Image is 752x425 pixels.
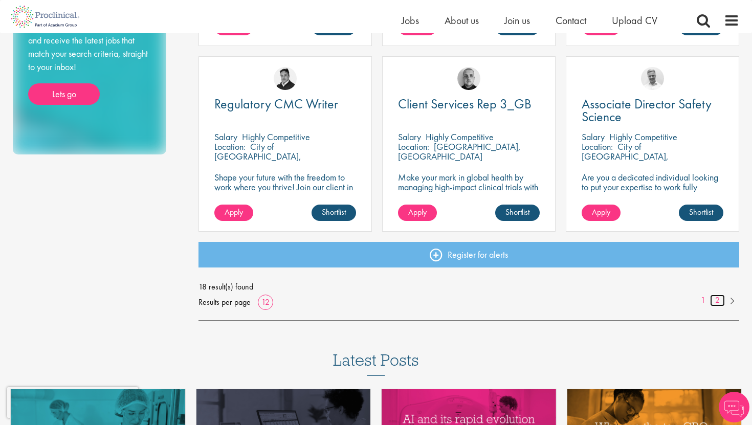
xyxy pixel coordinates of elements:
[398,141,429,152] span: Location:
[582,141,669,172] p: City of [GEOGRAPHIC_DATA], [GEOGRAPHIC_DATA]
[28,21,151,105] div: Take the hassle out of job hunting and receive the latest jobs that match your search criteria, s...
[198,295,251,310] span: Results per page
[214,131,237,143] span: Salary
[274,67,297,90] img: Peter Duvall
[398,172,540,202] p: Make your mark in global health by managing high-impact clinical trials with a leading CRO.
[609,131,677,143] p: Highly Competitive
[710,295,725,306] a: 2
[408,207,427,217] span: Apply
[214,141,246,152] span: Location:
[582,205,621,221] a: Apply
[582,131,605,143] span: Salary
[398,205,437,221] a: Apply
[258,297,273,307] a: 12
[28,83,100,105] a: Lets go
[426,131,494,143] p: Highly Competitive
[214,98,356,110] a: Regulatory CMC Writer
[582,95,712,125] span: Associate Director Safety Science
[445,14,479,27] a: About us
[225,207,243,217] span: Apply
[556,14,586,27] a: Contact
[214,95,338,113] span: Regulatory CMC Writer
[214,141,301,172] p: City of [GEOGRAPHIC_DATA], [GEOGRAPHIC_DATA]
[457,67,480,90] img: Harry Budge
[242,131,310,143] p: Highly Competitive
[641,67,664,90] img: Joshua Bye
[495,205,540,221] a: Shortlist
[333,351,419,376] h3: Latest Posts
[504,14,530,27] a: Join us
[696,295,711,306] a: 1
[719,392,749,422] img: Chatbot
[312,205,356,221] a: Shortlist
[582,98,723,123] a: Associate Director Safety Science
[402,14,419,27] a: Jobs
[612,14,657,27] a: Upload CV
[198,242,740,267] a: Register for alerts
[582,172,723,221] p: Are you a dedicated individual looking to put your expertise to work fully flexibly in a remote p...
[398,98,540,110] a: Client Services Rep 3_GB
[679,205,723,221] a: Shortlist
[592,207,610,217] span: Apply
[198,279,740,295] span: 18 result(s) found
[7,387,138,418] iframe: reCAPTCHA
[398,131,421,143] span: Salary
[582,141,613,152] span: Location:
[398,95,532,113] span: Client Services Rep 3_GB
[214,205,253,221] a: Apply
[398,141,521,162] p: [GEOGRAPHIC_DATA], [GEOGRAPHIC_DATA]
[214,172,356,202] p: Shape your future with the freedom to work where you thrive! Join our client in this fully remote...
